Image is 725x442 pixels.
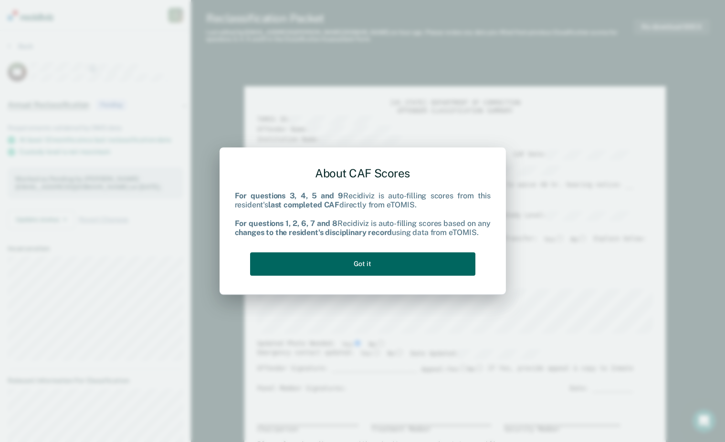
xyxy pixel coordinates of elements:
b: last completed CAF [268,201,339,210]
button: Got it [250,252,475,276]
b: changes to the resident's disciplinary record [235,228,392,237]
div: Recidiviz is auto-filling scores from this resident's directly from eTOMIS. Recidiviz is auto-fil... [235,192,491,237]
b: For questions 1, 2, 6, 7 and 8 [235,219,337,228]
b: For questions 3, 4, 5 and 9 [235,192,344,201]
div: About CAF Scores [235,159,491,188]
